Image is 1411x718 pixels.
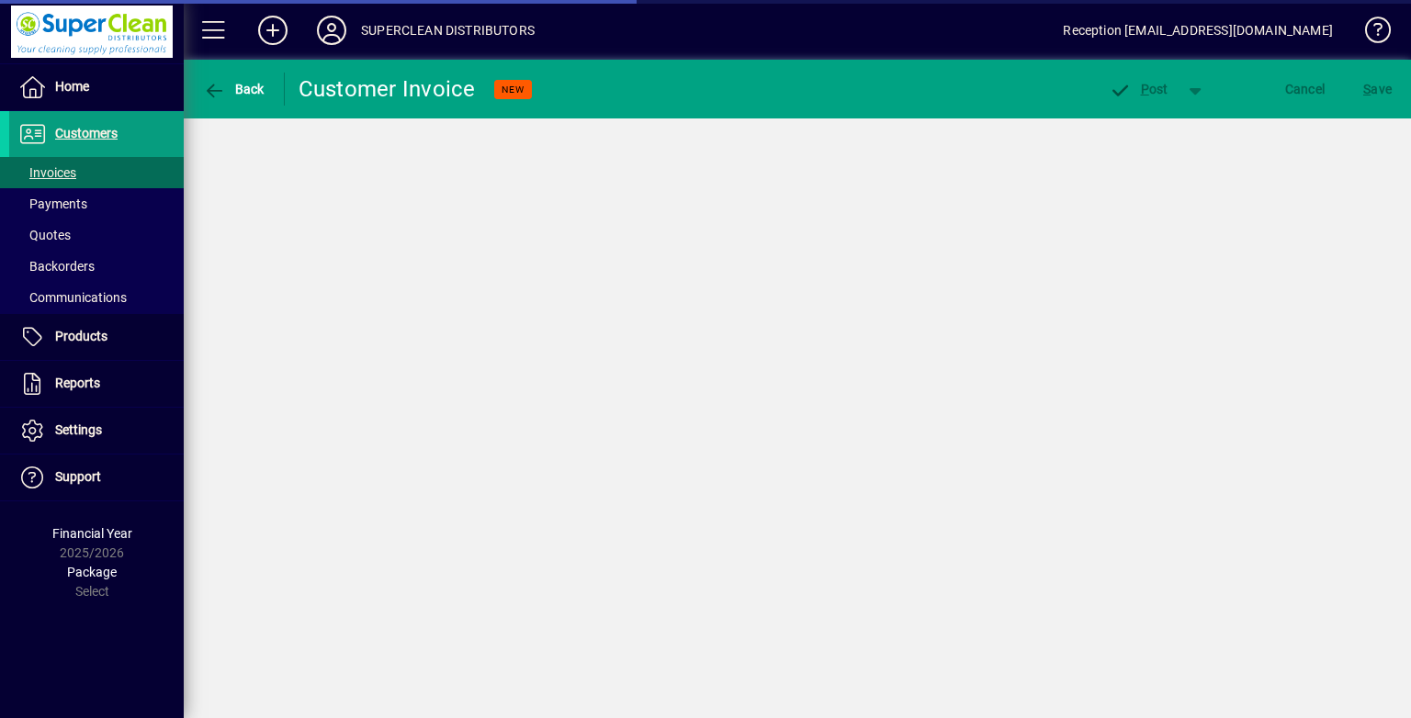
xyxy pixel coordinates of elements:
div: Customer Invoice [299,74,476,104]
span: Quotes [18,228,71,242]
span: NEW [502,84,525,95]
a: Quotes [9,219,184,251]
span: Settings [55,422,102,437]
span: ave [1363,74,1392,104]
span: Reports [55,376,100,390]
div: SUPERCLEAN DISTRIBUTORS [361,16,535,45]
span: Products [55,329,107,343]
a: Knowledge Base [1351,4,1388,63]
span: S [1363,82,1371,96]
app-page-header-button: Back [184,73,285,106]
span: Back [203,82,265,96]
span: Backorders [18,259,95,274]
span: Invoices [18,165,76,180]
button: Profile [302,14,361,47]
a: Communications [9,282,184,313]
a: Backorders [9,251,184,282]
span: Payments [18,196,87,211]
a: Home [9,64,184,110]
span: ost [1109,82,1168,96]
a: Products [9,314,184,360]
a: Support [9,454,184,500]
a: Invoices [9,157,184,188]
span: Customers [55,126,118,140]
span: Home [55,79,89,94]
a: Reports [9,361,184,407]
span: Financial Year [52,526,132,541]
button: Save [1359,73,1396,106]
button: Post [1100,73,1178,106]
span: Support [55,469,101,484]
span: Package [67,565,117,579]
button: Add [243,14,302,47]
span: Communications [18,290,127,305]
a: Payments [9,188,184,219]
button: Back [198,73,269,106]
span: P [1141,82,1149,96]
a: Settings [9,408,184,454]
div: Reception [EMAIL_ADDRESS][DOMAIN_NAME] [1063,16,1333,45]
